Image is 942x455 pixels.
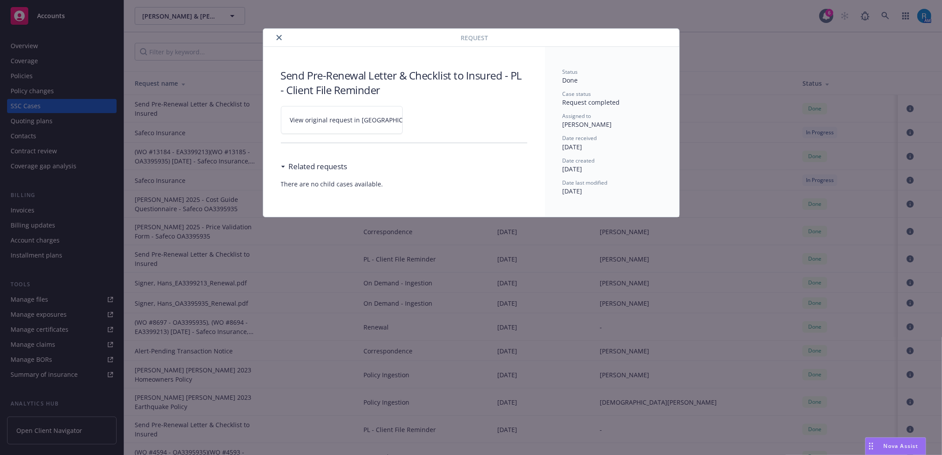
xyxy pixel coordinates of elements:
[281,161,348,172] div: Related requests
[563,157,595,164] span: Date created
[563,179,608,186] span: Date last modified
[563,187,583,195] span: [DATE]
[289,161,348,172] h3: Related requests
[281,106,403,134] a: View original request in [GEOGRAPHIC_DATA]
[865,437,926,455] button: Nova Assist
[563,112,591,120] span: Assigned to
[563,68,578,76] span: Status
[563,134,597,142] span: Date received
[281,68,527,97] h3: Send Pre-Renewal Letter & Checklist to Insured - PL - Client File Reminder
[274,32,284,43] button: close
[563,120,612,129] span: [PERSON_NAME]
[461,33,488,42] span: Request
[281,179,527,189] span: There are no child cases available.
[563,76,578,84] span: Done
[563,165,583,173] span: [DATE]
[884,442,919,450] span: Nova Assist
[563,90,591,98] span: Case status
[563,143,583,151] span: [DATE]
[563,98,620,106] span: Request completed
[866,438,877,455] div: Drag to move
[290,115,424,125] span: View original request in [GEOGRAPHIC_DATA]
